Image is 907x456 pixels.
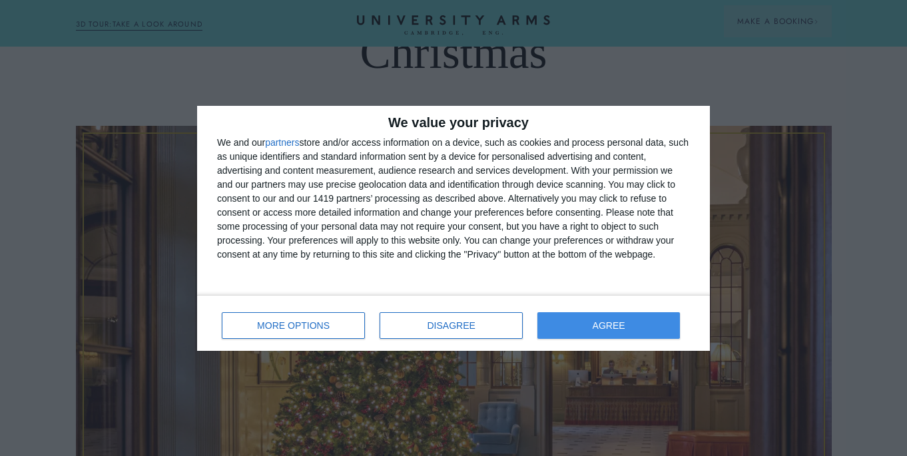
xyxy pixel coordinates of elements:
[537,312,680,339] button: AGREE
[380,312,523,339] button: DISAGREE
[217,136,690,262] div: We and our store and/or access information on a device, such as cookies and process personal data...
[197,106,710,351] div: qc-cmp2-ui
[265,138,299,147] button: partners
[257,321,330,330] span: MORE OPTIONS
[222,312,365,339] button: MORE OPTIONS
[217,116,690,129] h2: We value your privacy
[428,321,475,330] span: DISAGREE
[593,321,625,330] span: AGREE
